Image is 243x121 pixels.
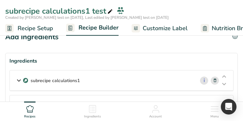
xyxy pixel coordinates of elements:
p: subrecipe calculations1 [31,77,80,84]
span: Recipe Setup [18,24,53,33]
span: Ingredients [84,114,101,119]
a: Recipe Setup [5,21,53,36]
div: Ingredients [9,57,234,65]
img: Sub Recipe [23,78,28,83]
span: Recipes [24,114,36,119]
a: Account [149,102,162,119]
span: Account [149,114,162,119]
a: Recipe Builder [66,20,119,36]
a: Ingredients [84,102,101,119]
div: subrecipe calculations1 test [5,5,114,17]
span: Created by [PERSON_NAME] test on [DATE], Last edited by [PERSON_NAME] test on [DATE] [5,15,169,20]
div: Milk, whole, 3.25% milkfat, without added vitamin A and [MEDICAL_DATA] i [10,95,233,116]
a: i [200,77,208,85]
a: Customize Label [132,21,188,36]
div: Open Intercom Messenger [221,99,236,115]
span: Customize Label [143,24,188,33]
div: Sub Recipe subrecipe calculations1 i [10,70,233,91]
span: Recipe Builder [79,23,119,32]
span: Menu [210,114,219,119]
a: Recipes [24,102,36,119]
div: Add Ingredients [5,32,59,42]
